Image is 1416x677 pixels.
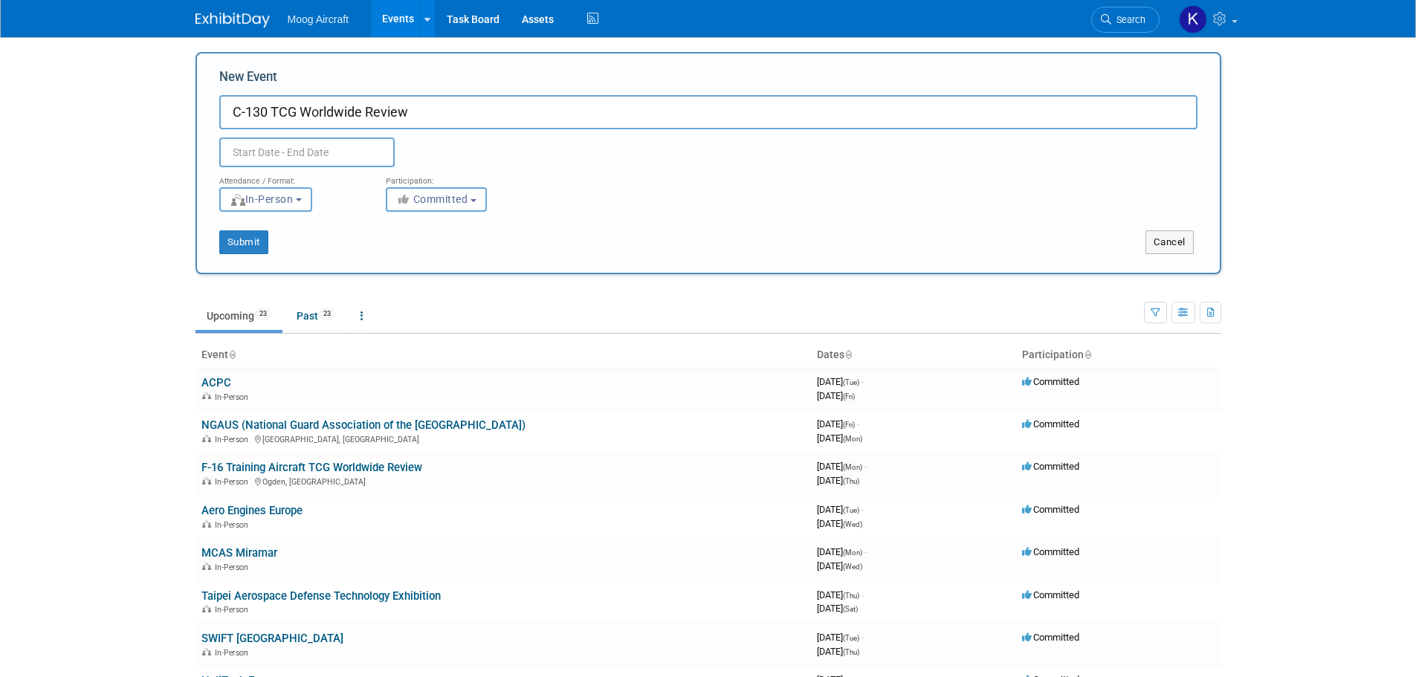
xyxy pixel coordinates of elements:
button: Cancel [1145,230,1194,254]
div: [GEOGRAPHIC_DATA], [GEOGRAPHIC_DATA] [201,433,805,444]
label: New Event [219,68,277,91]
span: [DATE] [817,518,862,529]
span: (Sat) [843,605,858,613]
span: - [861,504,864,515]
span: [DATE] [817,589,864,600]
span: (Mon) [843,435,862,443]
th: Participation [1016,343,1221,368]
span: (Thu) [843,477,859,485]
span: In-Person [215,477,253,487]
img: In-Person Event [202,435,211,442]
input: Name of Trade Show / Conference [219,95,1197,129]
span: - [864,461,867,472]
img: Kelsey Blackley [1179,5,1207,33]
span: (Thu) [843,648,859,656]
span: In-Person [215,563,253,572]
a: Upcoming23 [195,302,282,330]
input: Start Date - End Date [219,137,395,167]
span: (Fri) [843,421,855,429]
span: (Tue) [843,378,859,386]
span: (Mon) [843,548,862,557]
a: Aero Engines Europe [201,504,303,517]
img: In-Person Event [202,520,211,528]
span: - [857,418,859,430]
span: (Mon) [843,463,862,471]
span: Committed [1022,461,1079,472]
span: [DATE] [817,546,867,557]
span: [DATE] [817,376,864,387]
div: Attendance / Format: [219,167,363,187]
img: In-Person Event [202,392,211,400]
span: In-Person [215,392,253,402]
span: (Tue) [843,634,859,642]
span: [DATE] [817,560,862,571]
span: In-Person [215,648,253,658]
span: (Fri) [843,392,855,401]
span: - [861,632,864,643]
button: Submit [219,230,268,254]
span: Committed [1022,589,1079,600]
span: Committed [1022,546,1079,557]
a: F-16 Training Aircraft TCG Worldwide Review [201,461,422,474]
span: - [864,546,867,557]
span: [DATE] [817,390,855,401]
span: [DATE] [817,433,862,444]
span: (Wed) [843,563,862,571]
img: In-Person Event [202,605,211,612]
button: In-Person [219,187,312,212]
a: Taipei Aerospace Defense Technology Exhibition [201,589,441,603]
th: Event [195,343,811,368]
img: In-Person Event [202,563,211,570]
span: (Wed) [843,520,862,528]
span: Committed [396,193,468,205]
a: SWIFT [GEOGRAPHIC_DATA] [201,632,343,645]
a: ACPC [201,376,231,389]
span: Committed [1022,504,1079,515]
a: Sort by Start Date [844,349,852,360]
span: [DATE] [817,504,864,515]
img: ExhibitDay [195,13,270,27]
span: [DATE] [817,461,867,472]
span: (Thu) [843,592,859,600]
span: (Tue) [843,506,859,514]
a: NGAUS (National Guard Association of the [GEOGRAPHIC_DATA]) [201,418,526,432]
span: Committed [1022,418,1079,430]
span: Search [1111,14,1145,25]
span: In-Person [215,435,253,444]
span: In-Person [230,193,294,205]
a: Search [1091,7,1160,33]
span: 23 [255,308,271,320]
span: Committed [1022,376,1079,387]
button: Committed [386,187,487,212]
span: - [861,376,864,387]
span: [DATE] [817,418,859,430]
img: In-Person Event [202,648,211,655]
a: MCAS Miramar [201,546,277,560]
a: Past23 [285,302,346,330]
span: In-Person [215,520,253,530]
span: Moog Aircraft [288,13,349,25]
a: Sort by Event Name [228,349,236,360]
span: [DATE] [817,632,864,643]
span: [DATE] [817,646,859,657]
span: [DATE] [817,475,859,486]
div: Ogden, [GEOGRAPHIC_DATA] [201,475,805,487]
a: Sort by Participation Type [1084,349,1091,360]
div: Participation: [386,167,530,187]
span: Committed [1022,632,1079,643]
span: 23 [319,308,335,320]
span: [DATE] [817,603,858,614]
th: Dates [811,343,1016,368]
span: - [861,589,864,600]
span: In-Person [215,605,253,615]
img: In-Person Event [202,477,211,485]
